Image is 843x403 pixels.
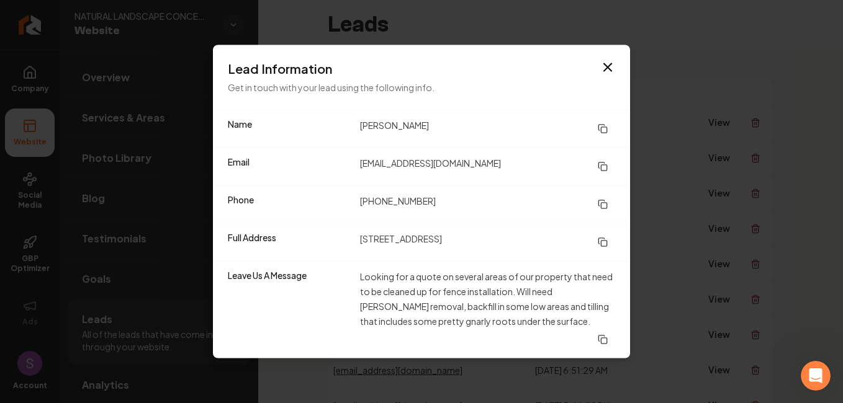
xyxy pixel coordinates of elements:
dd: [STREET_ADDRESS] [360,231,615,254]
dd: [EMAIL_ADDRESS][DOMAIN_NAME] [360,156,615,178]
dt: Phone [228,193,350,216]
dt: Leave Us A Message [228,269,350,351]
iframe: Intercom live chat [801,361,831,391]
dd: Looking for a quote on several areas of our property that need to be cleaned up for fence install... [360,269,615,351]
dd: [PHONE_NUMBER] [360,193,615,216]
dd: [PERSON_NAME] [360,118,615,140]
dt: Email [228,156,350,178]
dt: Full Address [228,231,350,254]
h3: Lead Information [228,60,615,77]
dt: Name [228,118,350,140]
p: Get in touch with your lead using the following info. [228,80,615,95]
